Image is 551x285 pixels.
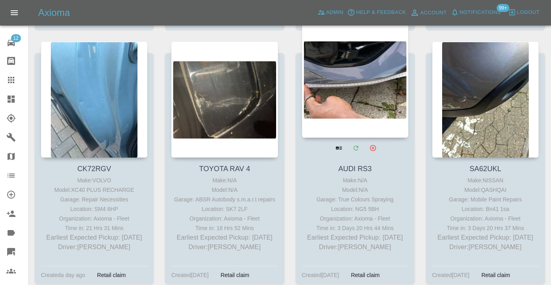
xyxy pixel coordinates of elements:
h5: Axioma [38,6,70,19]
div: Garage: Mobile Paint Repairs [434,195,537,204]
div: Garage: ABSR Autobody s.m.a.r.t repairs [173,195,276,204]
p: Earliest Expected Pickup: [DATE] [173,233,276,242]
span: 99+ [497,4,509,12]
a: View [331,140,347,156]
a: Account [408,6,449,19]
div: Created [DATE] [171,270,209,280]
div: Model: N/A [304,185,406,195]
a: CK72RGV [77,165,111,173]
button: Notifications [449,6,503,19]
div: Retail claim [345,270,385,280]
p: Driver: [PERSON_NAME] [43,242,145,252]
div: Retail claim [215,270,255,280]
span: 12 [11,34,21,42]
div: Organization: Axioma - Fleet [304,214,406,223]
p: Earliest Expected Pickup: [DATE] [304,233,406,242]
button: Logout [506,6,541,19]
div: Location: NG5 5BH [304,204,406,214]
div: Created a day ago [41,270,85,280]
div: Created [DATE] [302,270,339,280]
a: TOYOTA RAV 4 [199,165,250,173]
span: Notifications [460,8,501,17]
div: Location: Bn41 1sa [434,204,537,214]
div: Organization: Axioma - Fleet [173,214,276,223]
span: Help & Feedback [356,8,406,17]
div: Created [DATE] [432,270,470,280]
p: Driver: [PERSON_NAME] [434,242,537,252]
div: Model: N/A [173,185,276,195]
div: Retail claim [476,270,516,280]
p: Earliest Expected Pickup: [DATE] [43,233,145,242]
a: SA62UKL [470,165,501,173]
div: Organization: Axioma - Fleet [43,214,145,223]
div: Time in: 21 Hrs 31 Mins [43,223,145,233]
button: Archive [365,140,381,156]
div: Make: N/A [173,176,276,185]
a: Modify [348,140,364,156]
div: Retail claim [91,270,131,280]
div: Make: N/A [304,176,406,185]
div: Time in: 3 Days 20 Hrs 37 Mins [434,223,537,233]
a: Admin [315,6,346,19]
div: Garage: Repair Necessities [43,195,145,204]
div: Garage: True Colours Spraying [304,195,406,204]
p: Driver: [PERSON_NAME] [173,242,276,252]
a: AUDI RS3 [338,165,372,173]
p: Earliest Expected Pickup: [DATE] [434,233,537,242]
div: Model: XC40 PLUS RECHARGE [43,185,145,195]
div: Location: SM4 6HP [43,204,145,214]
p: Driver: [PERSON_NAME] [304,242,406,252]
div: Time in: 3 Days 20 Hrs 44 Mins [304,223,406,233]
div: Make: NISSAN [434,176,537,185]
span: Account [420,8,447,18]
div: Model: QASHQAI [434,185,537,195]
div: Organization: Axioma - Fleet [434,214,537,223]
div: Location: SK7 2LF [173,204,276,214]
button: Open drawer [5,3,24,22]
div: Time in: 18 Hrs 52 Mins [173,223,276,233]
span: Admin [326,8,344,17]
button: Help & Feedback [345,6,408,19]
span: Logout [517,8,539,17]
div: Make: VOLVO [43,176,145,185]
